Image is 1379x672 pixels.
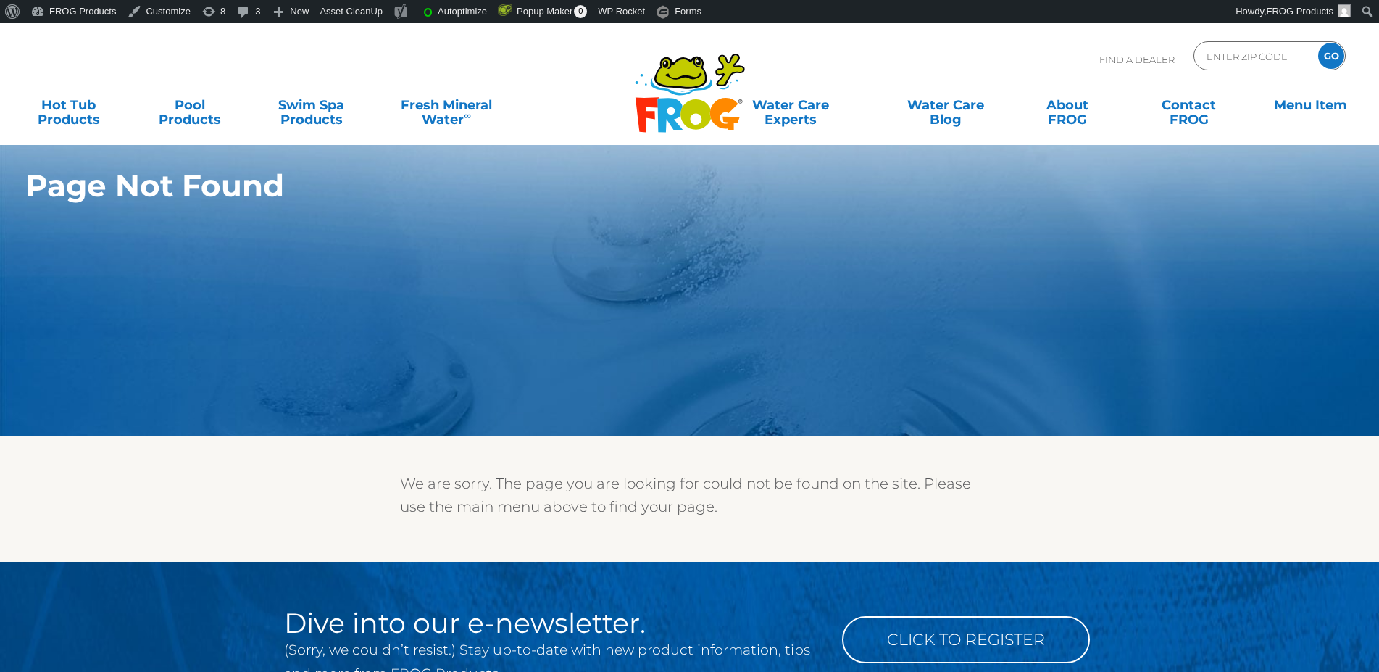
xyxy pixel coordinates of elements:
a: PoolProducts [136,91,244,120]
p: We are sorry. The page you are looking for could not be found on the site. Please use the main me... [400,472,980,518]
span: FROG Products [1267,6,1333,17]
a: Click to Register [842,616,1090,663]
p: Find A Dealer [1099,41,1175,78]
a: AboutFROG [1014,91,1122,120]
a: ContactFROG [1135,91,1243,120]
h1: Page Not Found [25,168,1238,203]
a: Menu Item [1257,91,1365,120]
input: GO [1318,43,1344,69]
span: 0 [574,5,587,18]
a: Water CareExperts [703,91,878,120]
a: Hot TubProducts [14,91,122,120]
sup: ∞ [464,109,471,121]
a: Fresh MineralWater∞ [379,91,514,120]
a: Water CareBlog [892,91,1000,120]
a: Swim SpaProducts [257,91,365,120]
input: Zip Code Form [1205,46,1303,67]
h2: Dive into our e-newsletter. [284,609,820,638]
